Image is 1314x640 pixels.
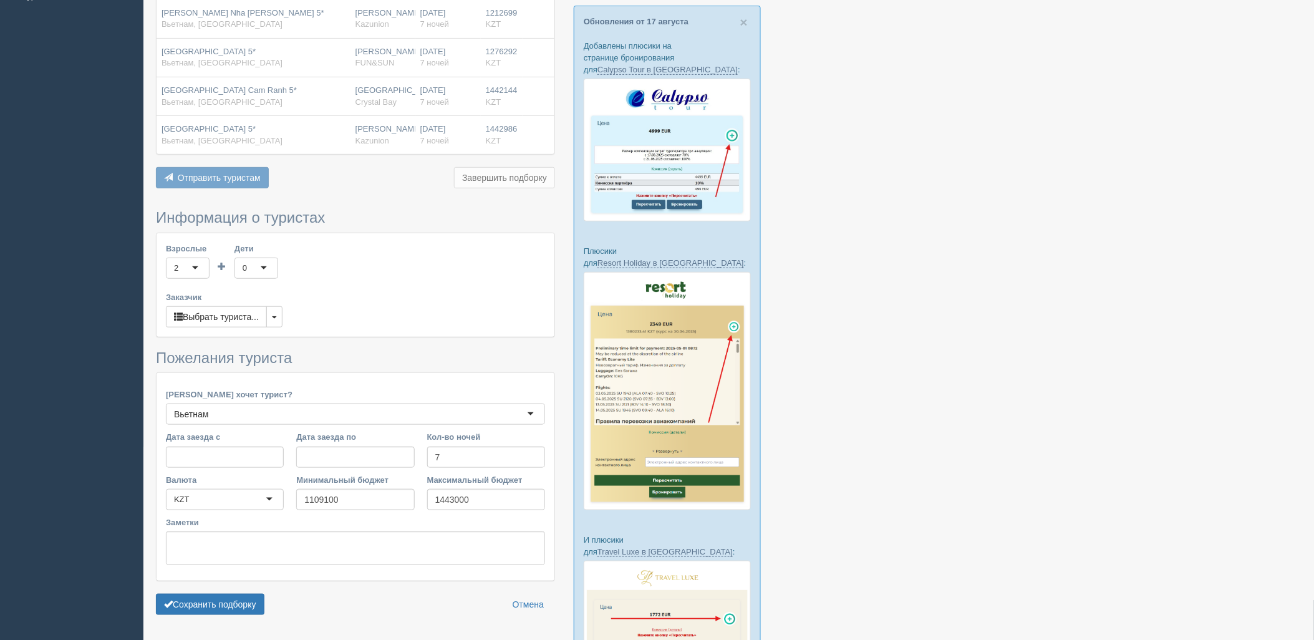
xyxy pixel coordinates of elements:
[486,47,518,56] span: 1276292
[486,8,518,17] span: 1212699
[174,493,190,506] div: KZT
[355,7,410,31] div: [PERSON_NAME]
[486,19,501,29] span: KZT
[162,136,283,145] span: Вьетнам, [GEOGRAPHIC_DATA]
[355,97,397,107] span: Crystal Bay
[505,594,552,615] a: Отмена
[156,167,269,188] button: Отправить туристам
[355,19,389,29] span: Kazunion
[355,58,395,67] span: FUN&SUN
[234,243,278,255] label: Дети
[166,306,267,327] button: Выбрать туриста...
[420,58,449,67] span: 7 ночей
[584,534,751,558] p: И плюсики для :
[420,97,449,107] span: 7 ночей
[174,262,178,274] div: 2
[486,97,501,107] span: KZT
[174,408,209,420] div: Вьетнам
[486,58,501,67] span: KZT
[166,389,545,400] label: [PERSON_NAME] хочет турист?
[584,272,751,510] img: resort-holiday-%D0%BF%D1%96%D0%B4%D0%B1%D1%96%D1%80%D0%BA%D0%B0-%D1%81%D1%80%D0%BC-%D0%B4%D0%BB%D...
[355,136,389,145] span: Kazunion
[166,474,284,486] label: Валюта
[162,58,283,67] span: Вьетнам, [GEOGRAPHIC_DATA]
[243,262,247,274] div: 0
[162,47,256,56] span: [GEOGRAPHIC_DATA] 5*
[166,516,545,528] label: Заметки
[427,447,545,468] input: 7-10 или 7,10,14
[597,547,733,557] a: Travel Luxe в [GEOGRAPHIC_DATA]
[420,85,476,108] div: [DATE]
[740,16,748,29] button: Close
[156,594,264,615] button: Сохранить подборку
[420,136,449,145] span: 7 ночей
[486,85,518,95] span: 1442144
[597,65,738,75] a: Calypso Tour в [GEOGRAPHIC_DATA]
[162,8,324,17] span: [PERSON_NAME] Nha [PERSON_NAME] 5*
[420,124,476,147] div: [DATE]
[166,291,545,303] label: Заказчик
[162,124,256,133] span: [GEOGRAPHIC_DATA] 5*
[355,124,410,147] div: [PERSON_NAME]
[355,46,410,69] div: [PERSON_NAME]
[296,474,414,486] label: Минимальный бюджет
[454,167,555,188] button: Завершить подборку
[166,431,284,443] label: Дата заезда с
[166,243,210,255] label: Взрослые
[162,85,297,95] span: [GEOGRAPHIC_DATA] Cam Ranh 5*
[584,245,751,269] p: Плюсики для :
[355,85,410,108] div: [GEOGRAPHIC_DATA]
[427,474,545,486] label: Максимальный бюджет
[584,79,751,221] img: calypso-tour-proposal-crm-for-travel-agency.jpg
[296,431,414,443] label: Дата заезда по
[420,46,476,69] div: [DATE]
[486,124,518,133] span: 1442986
[427,431,545,443] label: Кол-во ночей
[178,173,261,183] span: Отправить туристам
[740,15,748,29] span: ×
[420,19,449,29] span: 7 ночей
[156,349,292,366] span: Пожелания туриста
[584,40,751,75] p: Добавлены плюсики на странице бронирования для :
[597,258,744,268] a: Resort Holiday в [GEOGRAPHIC_DATA]
[486,136,501,145] span: KZT
[156,210,555,226] h3: Информация о туристах
[162,97,283,107] span: Вьетнам, [GEOGRAPHIC_DATA]
[584,17,688,26] a: Обновления от 17 августа
[162,19,283,29] span: Вьетнам, [GEOGRAPHIC_DATA]
[420,7,476,31] div: [DATE]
